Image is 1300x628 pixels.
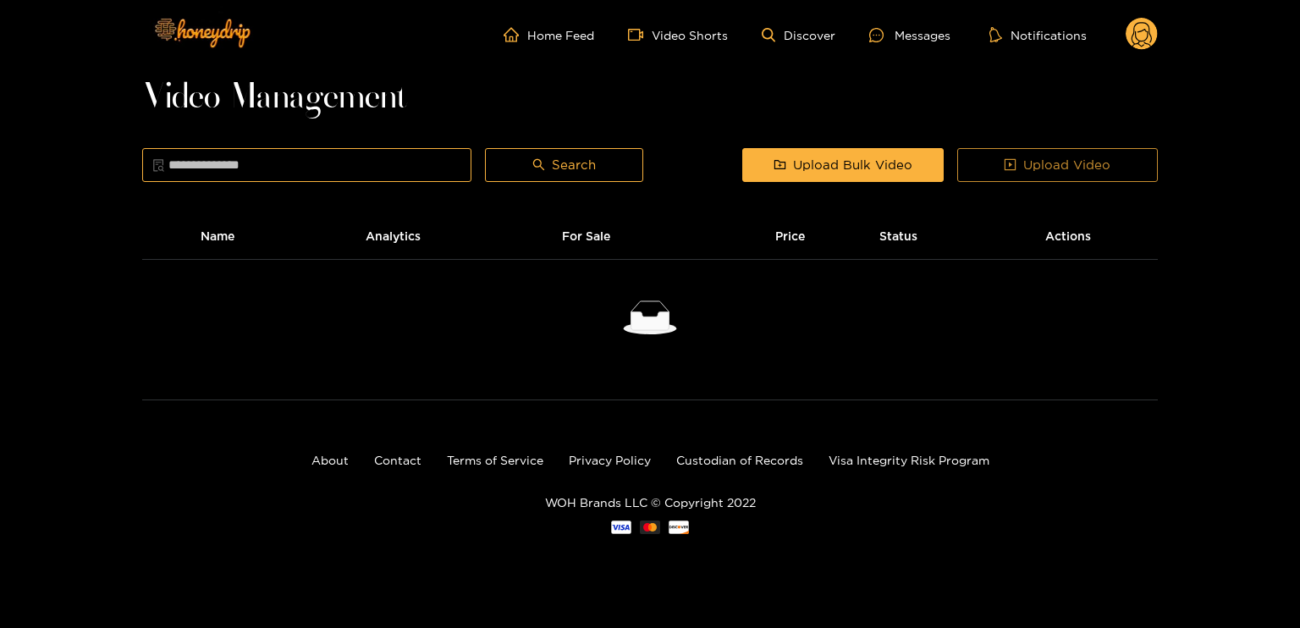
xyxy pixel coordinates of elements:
th: Price [679,213,818,260]
th: Analytics [292,213,494,260]
a: Terms of Service [447,454,543,466]
a: Discover [762,28,835,42]
div: No Data [156,341,1144,358]
span: video-camera [628,27,652,42]
h1: Video Management [142,86,1158,110]
span: Upload Video [1023,155,1110,175]
div: Messages [869,25,950,45]
a: Contact [374,454,421,466]
th: Status [818,213,978,260]
span: home [504,27,527,42]
span: search [532,158,545,173]
a: Home Feed [504,27,594,42]
a: Custodian of Records [676,454,803,466]
span: Upload Bulk Video [793,155,912,175]
button: play-squareUpload Video [957,148,1158,182]
th: Name [142,213,292,260]
a: About [311,454,349,466]
span: play-square [1004,158,1016,173]
span: folder-add [774,158,786,173]
a: Privacy Policy [569,454,651,466]
button: folder-addUpload Bulk Video [742,148,943,182]
span: Search [552,155,596,175]
span: file-search [152,159,165,172]
button: searchSearch [485,148,643,182]
a: Video Shorts [628,27,728,42]
th: For Sale [494,213,680,260]
button: Notifications [984,26,1092,43]
a: Visa Integrity Risk Program [829,454,989,466]
th: Actions [979,213,1159,260]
